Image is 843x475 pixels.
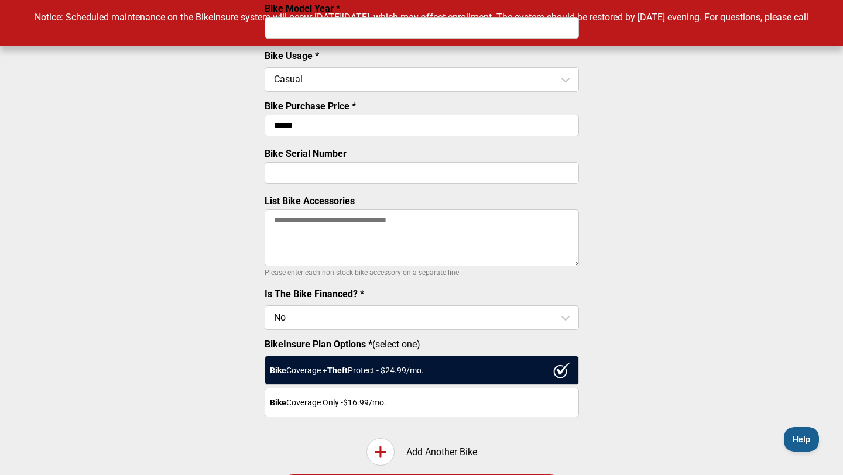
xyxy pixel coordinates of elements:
[553,362,571,378] img: ux1sgP1Haf775SAghJI38DyDlYP+32lKFAAAAAElFTkSuQmCC
[265,101,356,112] label: Bike Purchase Price *
[265,438,579,466] div: Add Another Bike
[265,266,579,280] p: Please enter each non-stock bike accessory on a separate line
[265,288,364,300] label: Is The Bike Financed? *
[265,388,579,417] div: Coverage Only - $16.99 /mo.
[270,398,286,407] strong: Bike
[265,339,372,350] strong: BikeInsure Plan Options *
[784,427,820,452] iframe: Toggle Customer Support
[265,339,579,350] label: (select one)
[265,356,579,385] div: Coverage + Protect - $ 24.99 /mo.
[327,366,348,375] strong: Theft
[265,50,319,61] label: Bike Usage *
[265,195,355,206] label: List Bike Accessories
[270,366,286,375] strong: Bike
[265,148,347,159] label: Bike Serial Number
[265,3,340,14] label: Bike Model Year *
